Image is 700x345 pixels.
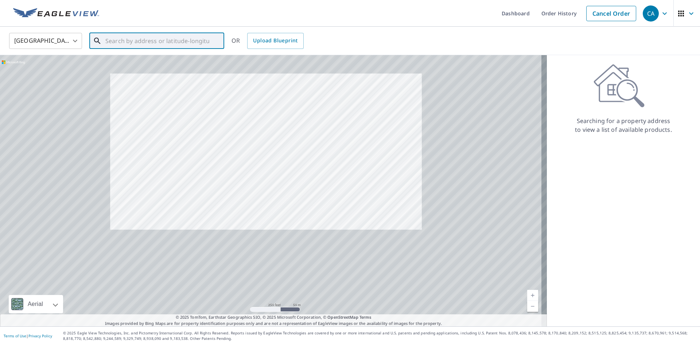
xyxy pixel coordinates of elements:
img: EV Logo [13,8,99,19]
a: OpenStreetMap [327,314,358,320]
span: Upload Blueprint [253,36,297,45]
a: Cancel Order [586,6,636,21]
div: Aerial [9,295,63,313]
p: © 2025 Eagle View Technologies, Inc. and Pictometry International Corp. All Rights Reserved. Repo... [63,330,696,341]
a: Upload Blueprint [247,33,303,49]
a: Current Level 17, Zoom Out [527,301,538,312]
p: | [4,334,52,338]
span: © 2025 TomTom, Earthstar Geographics SIO, © 2025 Microsoft Corporation, © [176,314,372,321]
div: [GEOGRAPHIC_DATA] [9,31,82,51]
div: CA [643,5,659,22]
div: OR [232,33,304,49]
a: Privacy Policy [28,333,52,338]
p: Searching for a property address to view a list of available products. [575,116,672,134]
input: Search by address or latitude-longitude [105,31,209,51]
a: Current Level 17, Zoom In [527,290,538,301]
a: Terms [359,314,372,320]
div: Aerial [26,295,45,313]
a: Terms of Use [4,333,26,338]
